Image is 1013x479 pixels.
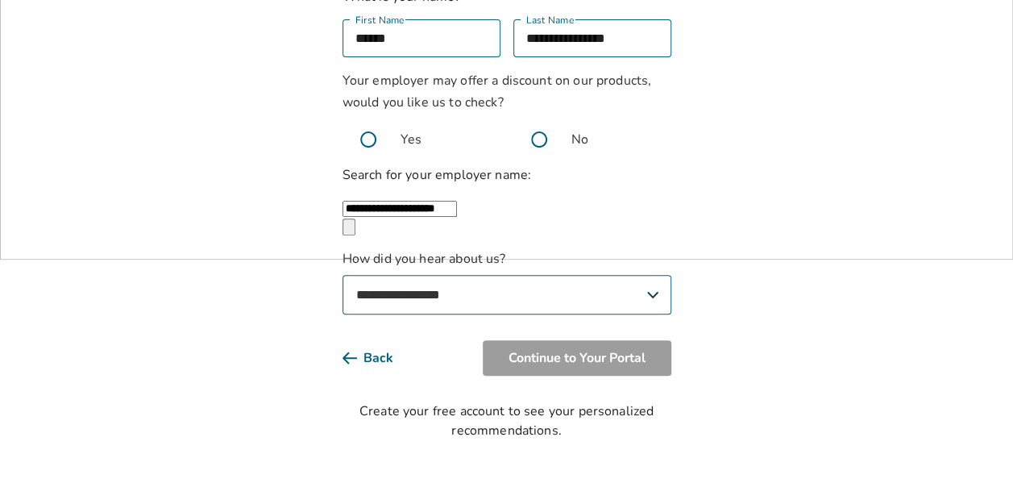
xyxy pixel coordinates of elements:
[932,402,1013,479] iframe: Chat Widget
[343,72,652,111] span: Your employer may offer a discount on our products, would you like us to check?
[526,12,575,28] label: Last Name
[571,130,588,149] span: No
[355,12,405,28] label: First Name
[343,166,532,184] label: Search for your employer name:
[343,275,671,314] select: How did you hear about us?
[343,219,355,235] button: Clear
[483,340,671,376] button: Continue to Your Portal
[343,340,419,376] button: Back
[401,130,421,149] span: Yes
[343,249,671,314] label: How did you hear about us?
[343,402,671,440] div: Create your free account to see your personalized recommendations.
